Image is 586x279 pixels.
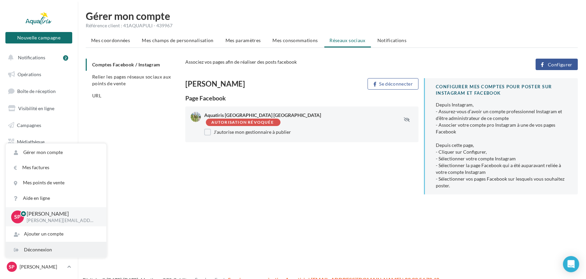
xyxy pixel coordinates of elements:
[91,37,130,43] span: Mes coordonnées
[63,55,68,61] div: 2
[92,93,101,98] span: URL
[86,22,578,29] div: Référence client : 41AQUAPULI - 439967
[368,78,419,90] button: Se déconnecter
[5,260,72,273] a: Sp [PERSON_NAME]
[27,210,96,218] p: [PERSON_NAME]
[17,88,56,94] span: Boîte de réception
[18,105,54,111] span: Visibilité en ligne
[273,37,318,43] span: Mes consommations
[185,95,419,101] div: Page Facebook
[4,118,74,132] a: Campagnes
[185,59,297,65] span: Associez vos pages afin de réaliser des posts facebook
[4,51,71,65] button: Notifications 2
[211,120,274,125] div: Autorisation révoquée
[6,160,106,175] a: Mes factures
[5,32,72,43] button: Nouvelle campagne
[20,263,64,270] p: [PERSON_NAME]
[563,256,579,272] div: Open Intercom Messenger
[4,67,74,82] a: Opérations
[27,218,96,224] p: [PERSON_NAME][EMAIL_ADDRESS][DOMAIN_NAME]
[6,242,106,257] div: Déconnexion
[6,145,106,160] a: Gérer mon compte
[204,112,321,118] span: Aquatiris [GEOGRAPHIC_DATA] [GEOGRAPHIC_DATA]
[9,263,15,270] span: Sp
[15,213,21,221] span: Sp
[17,122,41,128] span: Campagnes
[4,84,74,98] a: Boîte de réception
[436,84,567,96] div: CONFIGURER MES COMPTES POUR POSTER sur instagram et facebook
[92,74,171,86] span: Relier les pages réseaux sociaux aux points de vente
[377,37,407,43] span: Notifications
[6,226,106,242] div: Ajouter un compte
[4,101,74,116] a: Visibilité en ligne
[225,37,261,43] span: Mes paramètres
[18,55,45,60] span: Notifications
[6,191,106,206] a: Aide en ligne
[436,101,567,189] div: Depuis Instagram, - Assurez-vous d’avoir un compte professionnel Instagram et d’être administrate...
[4,135,74,149] a: Médiathèque
[142,37,214,43] span: Mes champs de personnalisation
[185,80,299,88] div: [PERSON_NAME]
[6,175,106,190] a: Mes points de vente
[204,129,291,135] label: J'autorise mon gestionnaire à publier
[536,59,578,70] button: Configurer
[17,139,45,145] span: Médiathèque
[4,168,74,183] a: Docto'Com
[548,62,572,67] span: Configurer
[4,152,74,166] a: Calendrier
[86,11,578,21] h1: Gérer mon compte
[18,71,41,77] span: Opérations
